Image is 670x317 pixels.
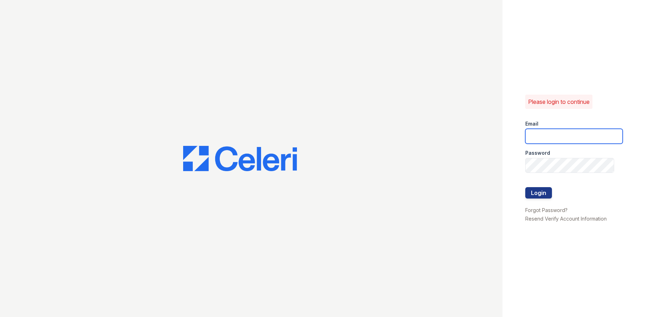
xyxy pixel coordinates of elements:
a: Forgot Password? [525,207,568,213]
img: CE_Logo_Blue-a8612792a0a2168367f1c8372b55b34899dd931a85d93a1a3d3e32e68fde9ad4.png [183,146,297,171]
a: Resend Verify Account Information [525,216,607,222]
button: Login [525,187,552,199]
p: Please login to continue [528,97,590,106]
label: Email [525,120,538,127]
label: Password [525,149,550,157]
